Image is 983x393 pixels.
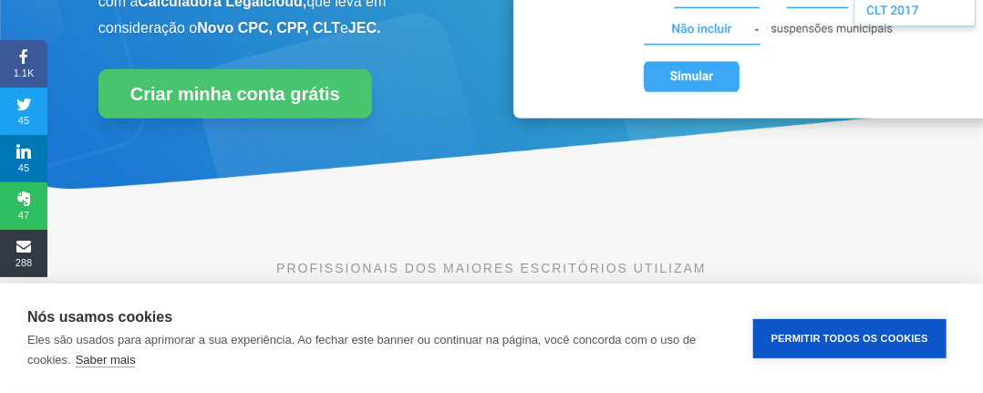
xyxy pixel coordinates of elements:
[98,258,885,278] p: PROFISSIONAIS DOS MAIORES ESCRITÓRIOS UTILIZAM
[348,20,381,36] b: JEC.
[76,353,136,367] a: Saber mais
[27,309,172,325] strong: Nós usamos cookies
[197,20,340,36] b: Novo CPC, CPP, CLT
[753,319,947,358] button: Permitir Todos os Cookies
[27,333,697,367] p: Eles são usados para aprimorar a sua experiência. Ao fechar este banner ou continuar na página, v...
[98,69,372,119] a: Criar minha conta grátis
